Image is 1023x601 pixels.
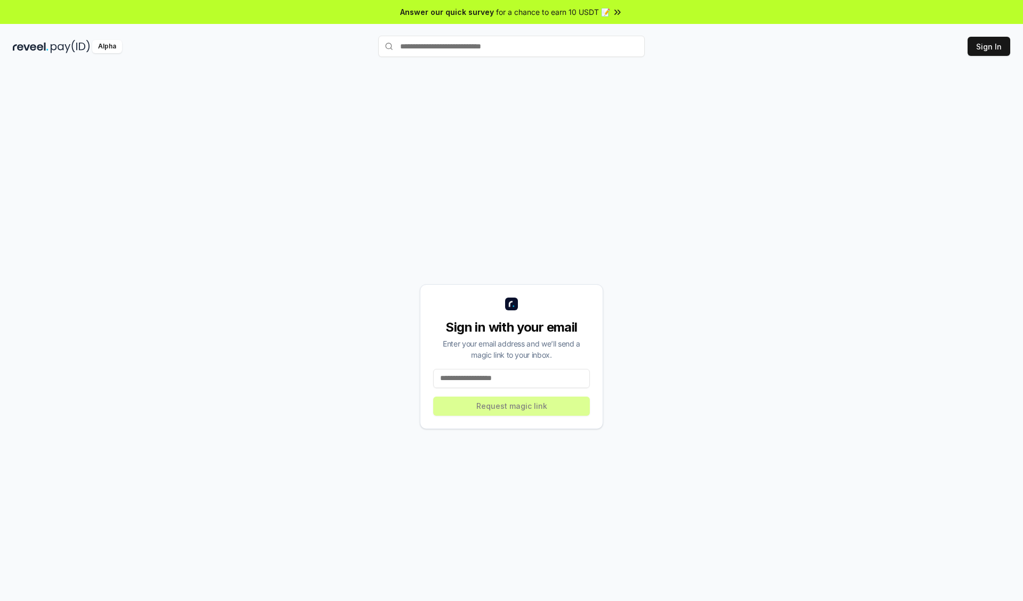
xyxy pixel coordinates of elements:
button: Sign In [968,37,1010,56]
img: reveel_dark [13,40,48,53]
div: Sign in with your email [433,319,590,336]
span: Answer our quick survey [400,6,494,18]
span: for a chance to earn 10 USDT 📝 [496,6,610,18]
div: Enter your email address and we’ll send a magic link to your inbox. [433,338,590,360]
img: pay_id [51,40,90,53]
div: Alpha [92,40,122,53]
img: logo_small [505,298,518,310]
